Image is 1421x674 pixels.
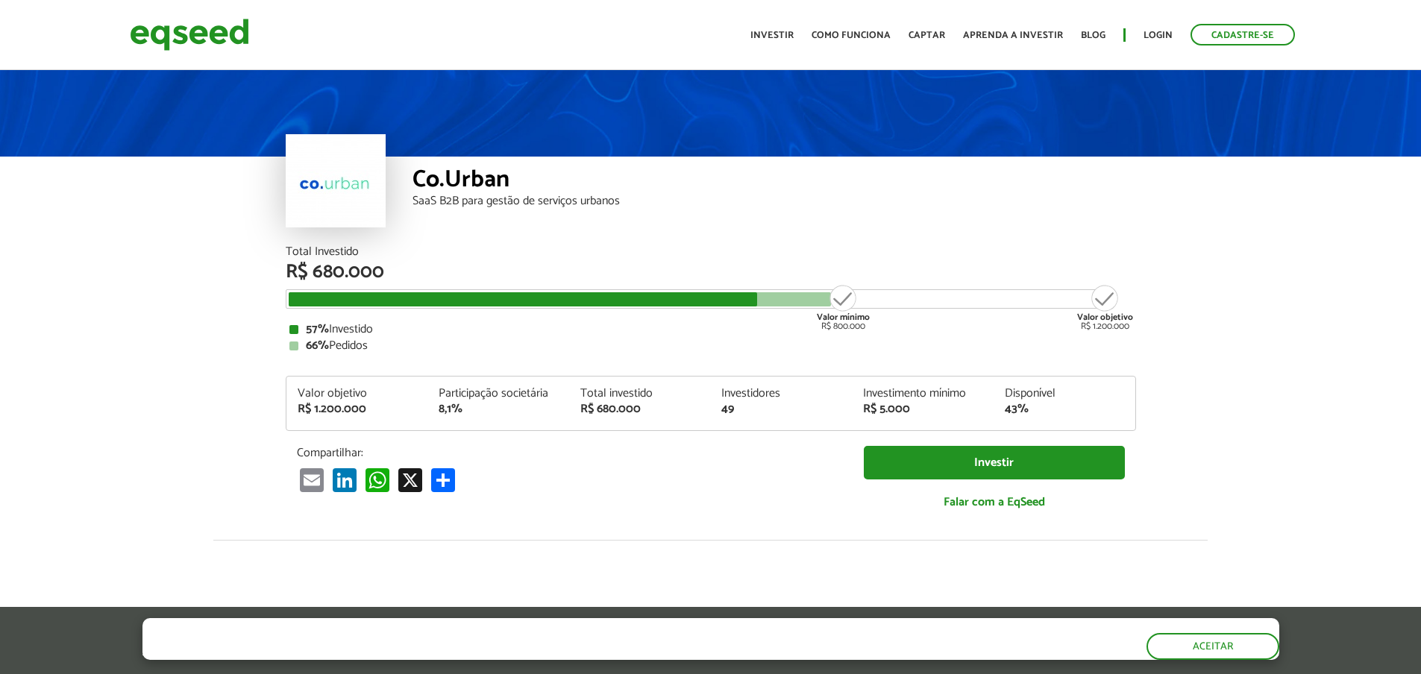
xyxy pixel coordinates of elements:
div: R$ 800.000 [815,283,871,331]
a: X [395,467,425,492]
a: Falar com a EqSeed [864,487,1125,517]
div: Investido [289,324,1132,336]
div: Co.Urban [413,168,1136,195]
div: Investidores [721,388,841,400]
strong: Valor mínimo [817,310,870,324]
div: 8,1% [439,403,558,415]
a: Investir [864,446,1125,479]
a: Login [1144,31,1173,40]
button: Aceitar [1146,633,1279,660]
img: EqSeed [130,15,249,54]
div: Total investido [580,388,700,400]
div: SaaS B2B para gestão de serviços urbanos [413,195,1136,207]
div: 49 [721,403,841,415]
a: WhatsApp [363,467,392,492]
div: R$ 680.000 [286,262,1136,282]
div: Pedidos [289,340,1132,352]
strong: 57% [306,319,329,339]
p: Ao clicar em "aceitar", você aceita nossa . [142,645,683,659]
div: R$ 1.200.000 [298,403,417,415]
div: R$ 1.200.000 [1077,283,1133,331]
a: Email [297,467,327,492]
strong: Valor objetivo [1077,310,1133,324]
div: Investimento mínimo [863,388,982,400]
div: Valor objetivo [298,388,417,400]
a: Aprenda a investir [963,31,1063,40]
h5: O site da EqSeed utiliza cookies para melhorar sua navegação. [142,618,683,641]
strong: 66% [306,336,329,356]
div: Disponível [1005,388,1124,400]
a: Captar [909,31,945,40]
a: LinkedIn [330,467,360,492]
div: Total Investido [286,246,1136,258]
div: R$ 680.000 [580,403,700,415]
a: Como funciona [812,31,891,40]
div: 43% [1005,403,1124,415]
a: Compartilhar [428,467,458,492]
a: Cadastre-se [1191,24,1295,45]
p: Compartilhar: [297,446,841,460]
div: Participação societária [439,388,558,400]
a: Blog [1081,31,1105,40]
a: política de privacidade e de cookies [339,646,512,659]
div: R$ 5.000 [863,403,982,415]
a: Investir [750,31,794,40]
